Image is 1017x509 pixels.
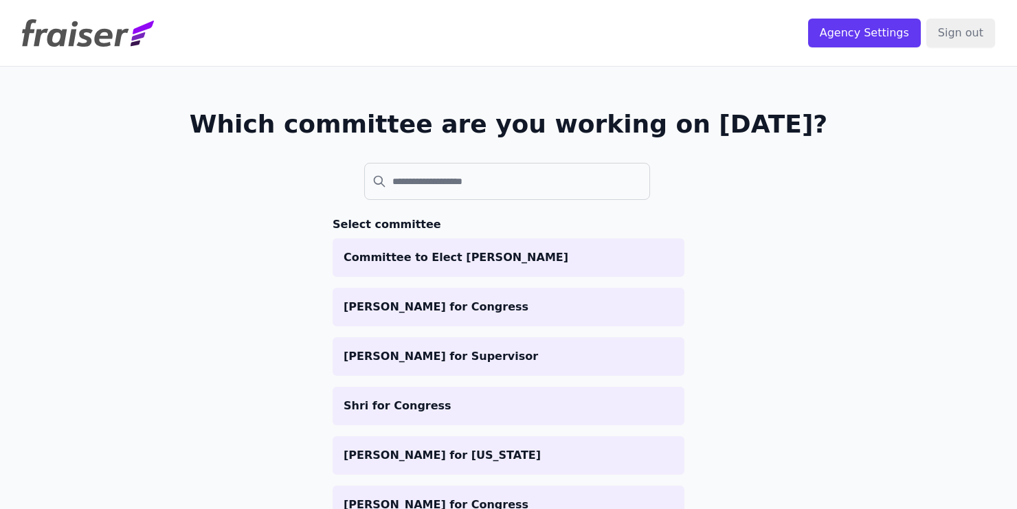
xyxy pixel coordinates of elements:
[190,111,828,138] h1: Which committee are you working on [DATE]?
[808,19,921,47] input: Agency Settings
[333,238,684,277] a: Committee to Elect [PERSON_NAME]
[333,436,684,475] a: [PERSON_NAME] for [US_STATE]
[926,19,995,47] input: Sign out
[22,19,154,47] img: Fraiser Logo
[333,288,684,326] a: [PERSON_NAME] for Congress
[333,216,684,233] h3: Select committee
[344,348,673,365] p: [PERSON_NAME] for Supervisor
[333,387,684,425] a: Shri for Congress
[344,249,673,266] p: Committee to Elect [PERSON_NAME]
[344,398,673,414] p: Shri for Congress
[333,337,684,376] a: [PERSON_NAME] for Supervisor
[344,447,673,464] p: [PERSON_NAME] for [US_STATE]
[344,299,673,315] p: [PERSON_NAME] for Congress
